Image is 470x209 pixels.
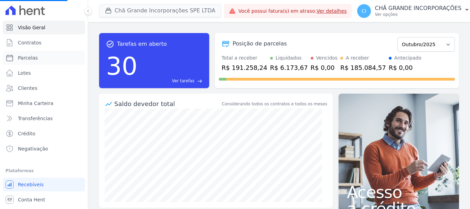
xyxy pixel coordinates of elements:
[3,81,85,95] a: Clientes
[3,127,85,140] a: Crédito
[276,54,302,62] div: Liquidados
[3,36,85,50] a: Contratos
[3,193,85,207] a: Conta Hent
[6,167,82,175] div: Plataformas
[3,142,85,156] a: Negativação
[394,54,421,62] div: Antecipado
[270,63,308,72] div: R$ 6.173,67
[316,54,338,62] div: Vencidos
[106,48,138,84] div: 30
[18,115,53,122] span: Transferências
[106,40,114,48] span: task_alt
[18,130,35,137] span: Crédito
[18,70,31,76] span: Lotes
[3,96,85,110] a: Minha Carteira
[375,5,462,12] p: CHÃ GRANDE INCORPORAÇÕES
[222,54,267,62] div: Total a receber
[140,78,202,84] a: Ver tarefas east
[3,66,85,80] a: Lotes
[197,79,202,84] span: east
[3,21,85,34] a: Visão Geral
[18,181,44,188] span: Recebíveis
[233,40,287,48] div: Posição de parcelas
[375,12,462,17] p: Ver opções
[18,85,37,92] span: Clientes
[3,112,85,125] a: Transferências
[172,78,194,84] span: Ver tarefas
[117,40,167,48] span: Tarefas em aberto
[3,51,85,65] a: Parcelas
[362,9,366,13] span: CI
[3,178,85,191] a: Recebíveis
[317,8,347,14] a: Ver detalhes
[222,63,267,72] div: R$ 191.258,24
[389,63,421,72] div: R$ 0,00
[340,63,386,72] div: R$ 185.084,57
[18,39,41,46] span: Contratos
[18,54,38,61] span: Parcelas
[311,63,338,72] div: R$ 0,00
[114,99,221,108] div: Saldo devedor total
[346,54,369,62] div: A receber
[222,101,327,107] div: Considerando todos os contratos e todos os meses
[99,4,221,17] button: Chã Grande Incorporações SPE LTDA
[18,24,45,31] span: Visão Geral
[347,184,451,200] span: Acesso
[18,100,53,107] span: Minha Carteira
[18,196,45,203] span: Conta Hent
[18,145,48,152] span: Negativação
[238,8,347,15] span: Você possui fatura(s) em atraso.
